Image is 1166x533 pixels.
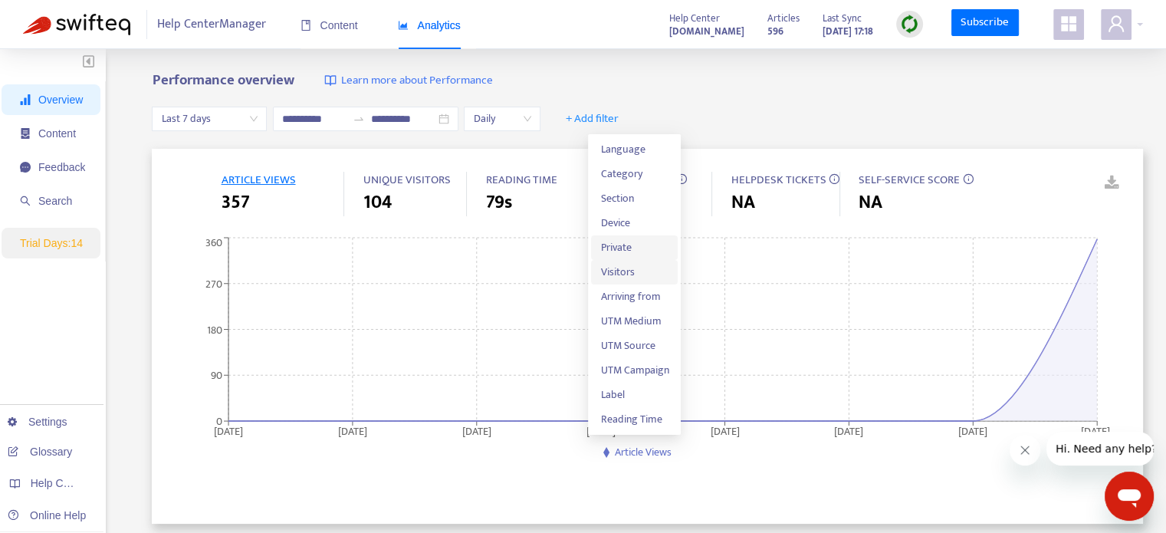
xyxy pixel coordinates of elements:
[669,10,720,27] span: Help Center
[586,422,616,439] tspan: [DATE]
[823,10,862,27] span: Last Sync
[1046,432,1154,466] iframe: Message from company
[823,23,873,40] strong: [DATE] 17:18
[216,412,222,429] tspan: 0
[324,74,337,87] img: image-link
[1010,435,1040,466] iframe: Close message
[959,422,988,439] tspan: [DATE]
[951,9,1019,37] a: Subscribe
[1059,15,1078,33] span: appstore
[338,422,367,439] tspan: [DATE]
[600,387,668,403] span: Label
[221,170,295,189] span: ARTICLE VIEWS
[462,422,491,439] tspan: [DATE]
[1105,472,1154,521] iframe: Button to launch messaging window
[211,367,222,384] tspan: 90
[767,23,783,40] strong: 596
[1107,15,1125,33] span: user
[205,275,222,292] tspan: 270
[731,189,754,216] span: NA
[835,422,864,439] tspan: [DATE]
[600,411,668,428] span: Reading Time
[600,362,668,379] span: UTM Campaign
[20,128,31,139] span: container
[600,288,668,305] span: Arriving from
[38,94,83,106] span: Overview
[8,446,72,458] a: Glossary
[157,10,266,39] span: Help Center Manager
[859,189,882,216] span: NA
[152,68,294,92] b: Performance overview
[38,127,76,140] span: Content
[485,189,511,216] span: 79s
[221,189,249,216] span: 357
[301,19,358,31] span: Content
[38,161,85,173] span: Feedback
[669,22,744,40] a: [DOMAIN_NAME]
[353,113,365,125] span: swap-right
[324,72,492,90] a: Learn more about Performance
[485,170,557,189] span: READING TIME
[398,19,461,31] span: Analytics
[1082,422,1111,439] tspan: [DATE]
[398,20,409,31] span: area-chart
[363,170,450,189] span: UNIQUE VISITORS
[301,20,311,31] span: book
[8,416,67,428] a: Settings
[20,162,31,173] span: message
[669,23,744,40] strong: [DOMAIN_NAME]
[600,215,668,232] span: Device
[205,233,222,251] tspan: 360
[9,11,110,23] span: Hi. Need any help?
[711,422,740,439] tspan: [DATE]
[340,72,492,90] span: Learn more about Performance
[161,107,258,130] span: Last 7 days
[207,321,222,338] tspan: 180
[473,107,531,130] span: Daily
[600,190,668,207] span: Section
[38,195,72,207] span: Search
[20,94,31,105] span: signal
[363,189,391,216] span: 104
[353,113,365,125] span: to
[214,422,243,439] tspan: [DATE]
[600,337,668,354] span: UTM Source
[767,10,800,27] span: Articles
[600,166,668,183] span: Category
[859,170,960,189] span: SELF-SERVICE SCORE
[554,107,630,131] button: + Add filter
[600,264,668,281] span: Visitors
[731,170,826,189] span: HELPDESK TICKETS
[600,313,668,330] span: UTM Medium
[8,509,86,521] a: Online Help
[23,14,130,35] img: Swifteq
[615,443,672,461] span: Article Views
[20,196,31,206] span: search
[20,237,83,249] span: Trial Days: 14
[900,15,919,34] img: sync.dc5367851b00ba804db3.png
[600,239,668,256] span: Private
[600,141,668,158] span: Language
[31,477,94,489] span: Help Centers
[566,110,619,128] span: + Add filter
